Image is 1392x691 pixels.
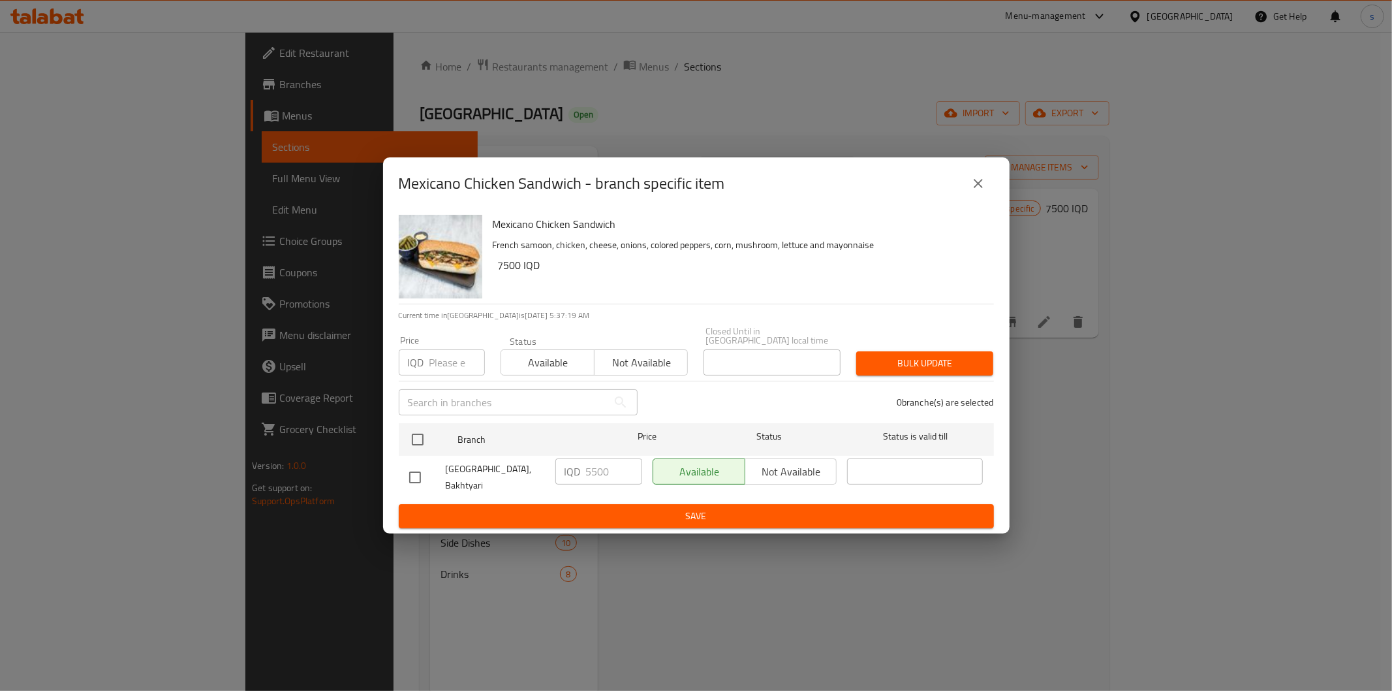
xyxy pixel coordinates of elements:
[493,237,983,253] p: French samoon, chicken, cheese, onions, colored peppers, corn, mushroom, lettuce and mayonnaise
[963,168,994,199] button: close
[501,349,595,376] button: Available
[897,396,994,409] p: 0 branche(s) are selected
[506,353,589,372] span: Available
[399,173,725,194] h2: Mexicano Chicken Sandwich - branch specific item
[409,508,983,524] span: Save
[429,349,485,376] input: Please enter price
[446,461,545,494] span: [GEOGRAPHIC_DATA], Bakhtyari
[498,256,983,274] h6: 7500 IQD
[457,432,593,448] span: Branch
[399,310,994,321] p: Current time in [GEOGRAPHIC_DATA] is [DATE] 5:37:19 AM
[856,351,993,376] button: Bulk update
[701,428,837,445] span: Status
[594,349,688,376] button: Not available
[600,353,683,372] span: Not available
[399,389,608,415] input: Search in branches
[867,355,983,372] span: Bulk update
[493,215,983,233] h6: Mexicano Chicken Sandwich
[408,355,424,370] p: IQD
[399,215,482,298] img: Mexicano Chicken Sandwich
[847,428,983,445] span: Status is valid till
[586,458,642,485] input: Please enter price
[565,464,581,479] p: IQD
[604,428,690,445] span: Price
[399,504,994,528] button: Save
